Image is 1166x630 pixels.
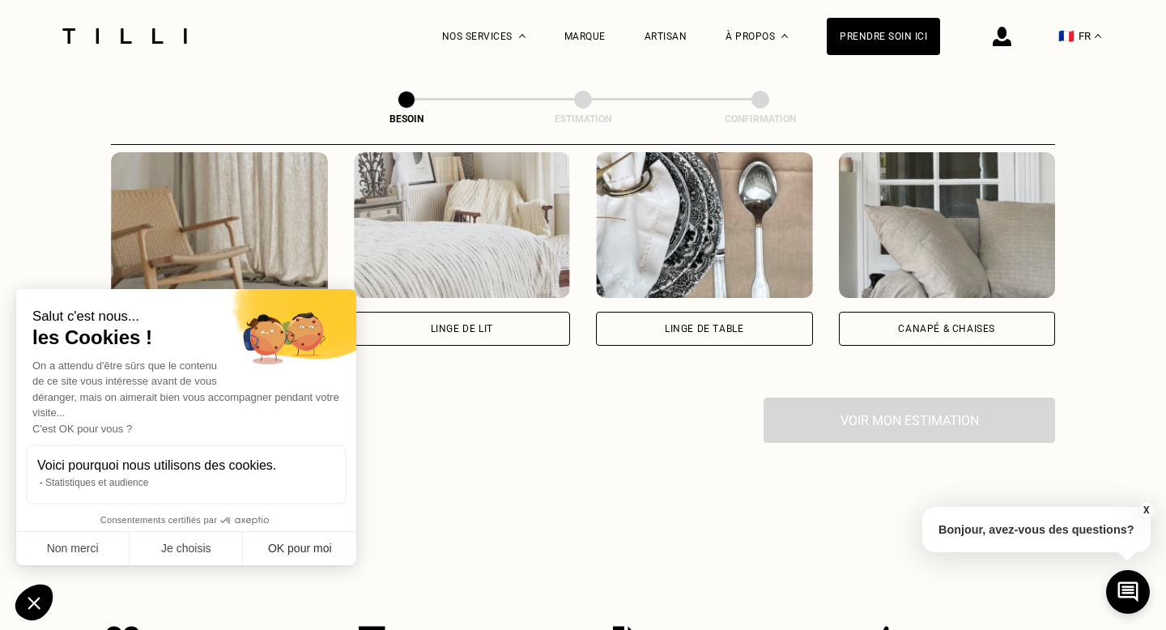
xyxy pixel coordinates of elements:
[665,324,743,334] div: Linge de table
[354,152,571,298] img: Tilli retouche votre Linge de lit
[596,152,813,298] img: Tilli retouche votre Linge de table
[326,113,487,125] div: Besoin
[827,18,940,55] a: Prendre soin ici
[922,507,1151,552] p: Bonjour, avez-vous des questions?
[57,28,193,44] img: Logo du service de couturière Tilli
[564,31,606,42] a: Marque
[898,324,995,334] div: Canapé & chaises
[993,27,1011,46] img: icône connexion
[502,113,664,125] div: Estimation
[519,34,526,38] img: Menu déroulant
[431,324,493,334] div: Linge de lit
[645,31,687,42] a: Artisan
[679,113,841,125] div: Confirmation
[781,34,788,38] img: Menu déroulant à propos
[1095,34,1101,38] img: menu déroulant
[1058,28,1075,44] span: 🇫🇷
[111,152,328,298] img: Tilli retouche votre Rideau
[839,152,1056,298] img: Tilli retouche votre Canapé & chaises
[1138,501,1154,519] button: X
